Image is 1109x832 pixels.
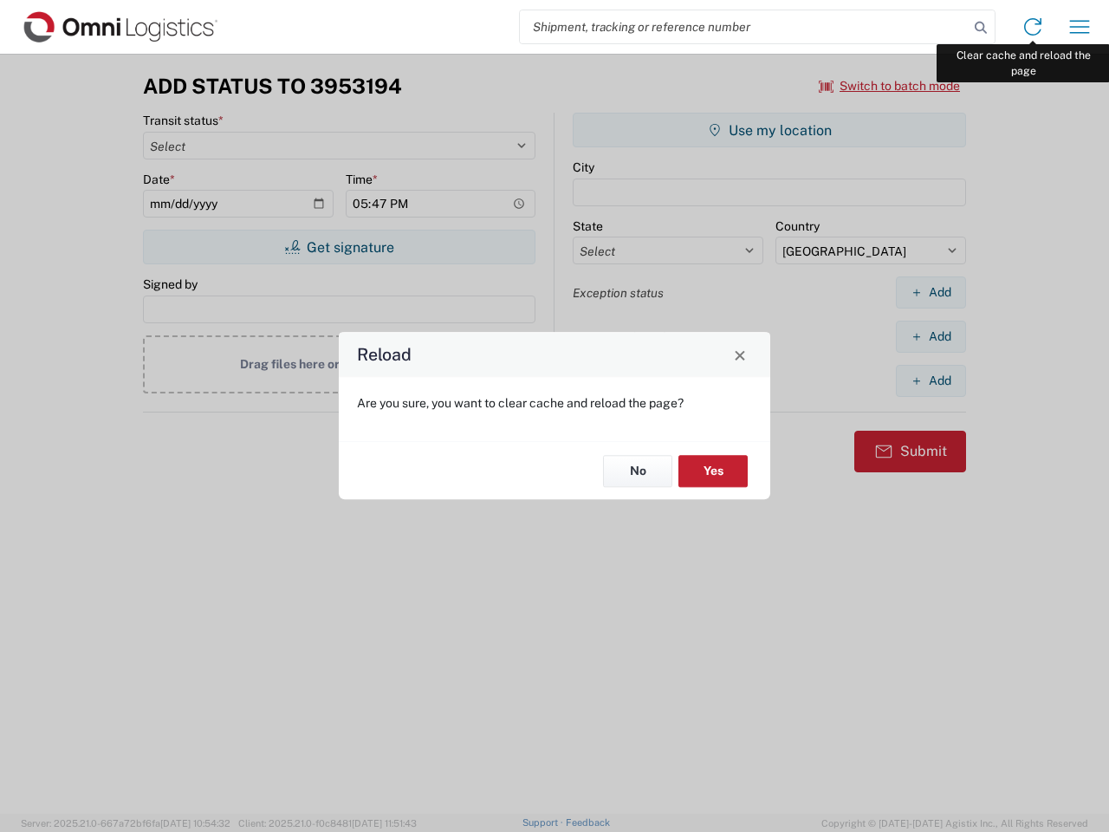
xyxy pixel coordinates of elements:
h4: Reload [357,342,412,367]
button: Yes [678,455,748,487]
button: No [603,455,672,487]
p: Are you sure, you want to clear cache and reload the page? [357,395,752,411]
input: Shipment, tracking or reference number [520,10,969,43]
button: Close [728,342,752,367]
